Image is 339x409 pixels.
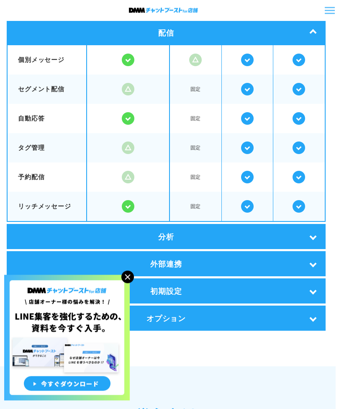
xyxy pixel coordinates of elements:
[18,143,76,153] p: タグ管理
[4,275,130,285] a: 店舗オーナー様の悩みを解決!LINE集客を狂化するための資料を今すぐ入手!
[18,172,76,182] p: 予約配信
[18,55,76,65] p: 個別メッセージ
[18,85,76,94] p: セグメント配信
[7,279,325,304] div: 初期設定
[4,275,130,401] img: 店舗オーナー様の悩みを解決!LINE集客を狂化するための資料を今すぐ入手!
[170,136,221,160] span: 固定
[18,202,76,211] p: リッチメッセージ
[7,252,325,277] div: 外部連携
[170,194,221,219] span: 固定
[7,224,325,250] div: 分析
[170,77,221,102] span: 固定
[7,306,325,331] div: オプション
[129,8,198,13] img: ロゴ
[170,165,221,190] span: 固定
[170,106,221,131] span: 固定
[18,114,76,123] p: 自動応答
[7,21,325,46] div: 配信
